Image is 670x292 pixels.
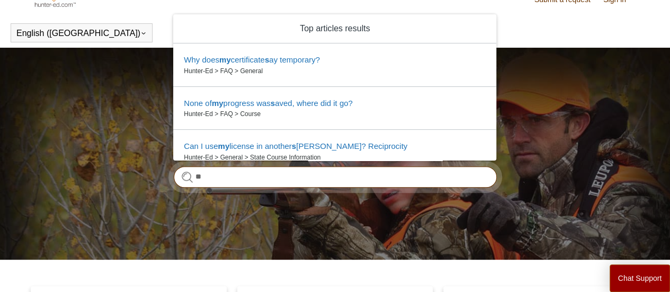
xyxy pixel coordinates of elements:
[16,29,147,38] button: English ([GEOGRAPHIC_DATA])
[184,55,320,66] zd-autocomplete-title-multibrand: Suggested result 1 Why does my certificate say temporary?
[174,166,497,188] input: Search
[184,99,353,110] zd-autocomplete-title-multibrand: Suggested result 2 None of my progress was saved, where did it go?
[292,141,296,151] em: s
[184,109,486,119] zd-autocomplete-breadcrumbs-multibrand: Hunter-Ed > FAQ > Course
[184,153,486,162] zd-autocomplete-breadcrumbs-multibrand: Hunter-Ed > General > State Course Information
[265,55,269,64] em: s
[212,99,224,108] em: my
[184,141,407,153] zd-autocomplete-title-multibrand: Suggested result 3 Can I use my license in another state? Reciprocity
[184,66,486,76] zd-autocomplete-breadcrumbs-multibrand: Hunter-Ed > FAQ > General
[173,14,496,43] zd-autocomplete-header: Top articles results
[218,141,230,151] em: my
[219,55,231,64] em: my
[271,99,275,108] em: s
